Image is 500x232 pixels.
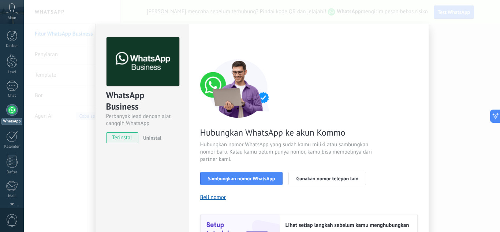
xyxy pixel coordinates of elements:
[1,194,23,199] div: Mail
[107,37,179,86] img: logo_main.png
[1,170,23,175] div: Daftar
[200,141,374,163] span: Hubungkan nomor WhatsApp yang sudah kamu miliki atau sambungkan nomor baru. Kalau kamu belum puny...
[296,176,358,181] span: Gunakan nomor telepon lain
[1,93,23,98] div: Chat
[1,144,23,149] div: Kalender
[288,172,366,185] button: Gunakan nomor telepon lain
[1,118,22,125] div: WhatsApp
[107,132,138,143] span: terinstal
[200,194,226,201] button: Beli nomor
[286,222,410,229] h2: Lihat setiap langkah sebelum kamu menghubungkan
[200,59,277,118] img: connect number
[140,132,161,143] button: Uninstal
[208,176,275,181] span: Sambungkan nomor WhatsApp
[8,16,16,21] span: Akun
[1,70,23,75] div: Lead
[1,44,23,48] div: Dasbor
[106,113,178,127] div: Perbanyak lead dengan alat canggih WhatsApp
[200,172,283,185] button: Sambungkan nomor WhatsApp
[143,135,161,141] span: Uninstal
[106,89,178,113] div: WhatsApp Business
[200,127,374,138] span: Hubungkan WhatsApp ke akun Kommo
